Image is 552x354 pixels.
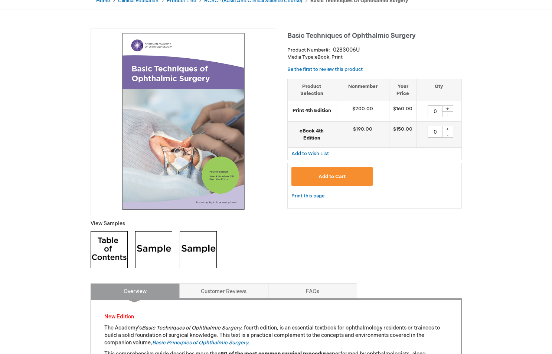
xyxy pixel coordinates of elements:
div: + [442,105,453,112]
strong: eBook 4th Edition [291,128,333,141]
div: - [442,111,453,117]
p: The Academy’s , fourth edition, is an essential textbook for ophthalmology residents or trainees ... [104,324,448,347]
em: Basic Techniques of Ophthalmic Surgery [142,325,241,331]
span: Add to Wish List [291,151,329,157]
th: Qty [417,79,461,101]
th: Product Selection [288,79,336,101]
img: Click to view [180,231,217,268]
em: . [152,340,249,346]
a: Print this page [291,191,324,201]
img: Click to view [135,231,172,268]
th: Nonmember [336,79,389,101]
p: eBook, Print [287,54,462,61]
font: New Edition [104,314,134,320]
span: Basic Techniques of Ophthalmic Surgery [287,32,416,40]
span: Add to Cart [319,174,346,180]
img: Basic Techniques of Ophthalmic Surgery [95,33,272,210]
input: Qty [428,105,442,117]
td: $160.00 [389,101,417,122]
strong: Media Type: [287,54,315,60]
td: $150.00 [389,122,417,148]
div: + [442,126,453,132]
a: Basic Principles of Ophthalmic Surgery [152,340,248,346]
a: FAQs [268,283,357,298]
a: Add to Wish List [291,150,329,157]
a: Customer Reviews [179,283,268,298]
p: View Samples [91,220,276,227]
button: Add to Cart [291,167,373,186]
div: - [442,132,453,138]
strong: Product Number [287,47,330,53]
input: Qty [428,126,442,138]
th: Your Price [389,79,417,101]
a: Overview [91,283,180,298]
td: $190.00 [336,122,389,148]
div: 0283006U [333,46,360,54]
img: Click to view [91,231,128,268]
td: $200.00 [336,101,389,122]
a: Be the first to review this product [287,66,363,72]
strong: Print 4th Edition [291,107,333,114]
